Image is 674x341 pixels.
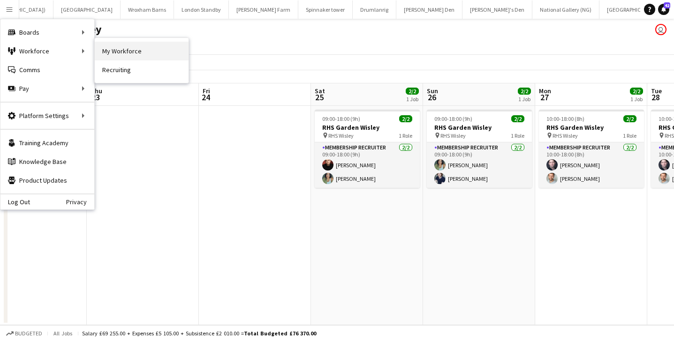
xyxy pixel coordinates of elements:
a: Product Updates [0,171,94,190]
span: 1 Role [623,132,636,139]
span: 1 Role [511,132,524,139]
app-job-card: 10:00-18:00 (8h)2/2RHS Garden Wisley RHS Wisley1 RoleMembership Recruiter2/210:00-18:00 (8h)[PERS... [539,110,644,188]
span: 2/2 [518,88,531,95]
app-job-card: 09:00-18:00 (9h)2/2RHS Garden Wisley RHS Wisley1 RoleMembership Recruiter2/209:00-18:00 (9h)[PERS... [427,110,532,188]
span: 42 [664,2,670,8]
span: 28 [650,92,662,103]
div: Boards [0,23,94,42]
app-card-role: Membership Recruiter2/209:00-18:00 (9h)[PERSON_NAME][PERSON_NAME] [315,142,420,188]
span: Total Budgeted £76 370.00 [244,330,316,337]
span: 09:00-18:00 (9h) [322,115,360,122]
span: 2/2 [630,88,643,95]
button: [PERSON_NAME]'s Den [462,0,532,19]
app-user-avatar: Gus Gordon [655,24,666,35]
button: Wroxham Barns [121,0,174,19]
span: 23 [89,92,102,103]
span: 09:00-18:00 (9h) [434,115,472,122]
button: [PERSON_NAME] Farm [229,0,298,19]
span: Tue [651,87,662,95]
span: Sat [315,87,325,95]
a: Privacy [66,198,94,206]
span: Sun [427,87,438,95]
button: Drumlanrig [353,0,396,19]
span: 24 [201,92,210,103]
span: 10:00-18:00 (8h) [546,115,584,122]
button: Budgeted [5,328,44,339]
button: [GEOGRAPHIC_DATA] [53,0,121,19]
h3: RHS Garden Wisley [427,123,532,132]
button: Spinnaker tower [298,0,353,19]
span: 2/2 [511,115,524,122]
span: Fri [203,87,210,95]
div: 1 Job [630,96,643,103]
span: RHS Wisley [328,132,354,139]
a: Comms [0,60,94,79]
span: RHS Wisley [553,132,578,139]
span: 1 Role [399,132,412,139]
span: 2/2 [399,115,412,122]
button: [PERSON_NAME] Den [396,0,462,19]
a: My Workforce [95,42,189,60]
div: 1 Job [518,96,530,103]
span: 25 [313,92,325,103]
span: Thu [91,87,102,95]
app-job-card: 09:00-18:00 (9h)2/2RHS Garden Wisley RHS Wisley1 RoleMembership Recruiter2/209:00-18:00 (9h)[PERS... [315,110,420,188]
a: 42 [658,4,669,15]
button: London Standby [174,0,229,19]
span: 27 [538,92,551,103]
div: Pay [0,79,94,98]
span: RHS Wisley [440,132,466,139]
div: 1 Job [406,96,418,103]
span: Mon [539,87,551,95]
div: Platform Settings [0,106,94,125]
h3: RHS Garden Wisley [315,123,420,132]
span: Budgeted [15,330,42,337]
a: Log Out [0,198,30,206]
span: 2/2 [623,115,636,122]
span: 2/2 [406,88,419,95]
a: Training Academy [0,133,94,152]
a: Knowledge Base [0,152,94,171]
button: National Gallery (NG) [532,0,599,19]
div: Salary £69 255.00 + Expenses £5 105.00 + Subsistence £2 010.00 = [82,330,316,337]
h3: RHS Garden Wisley [539,123,644,132]
app-card-role: Membership Recruiter2/210:00-18:00 (8h)[PERSON_NAME][PERSON_NAME] [539,142,644,188]
div: Workforce [0,42,94,60]
span: All jobs [52,330,74,337]
app-card-role: Membership Recruiter2/209:00-18:00 (9h)[PERSON_NAME][PERSON_NAME] [427,142,532,188]
a: Recruiting [95,60,189,79]
span: 26 [425,92,438,103]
